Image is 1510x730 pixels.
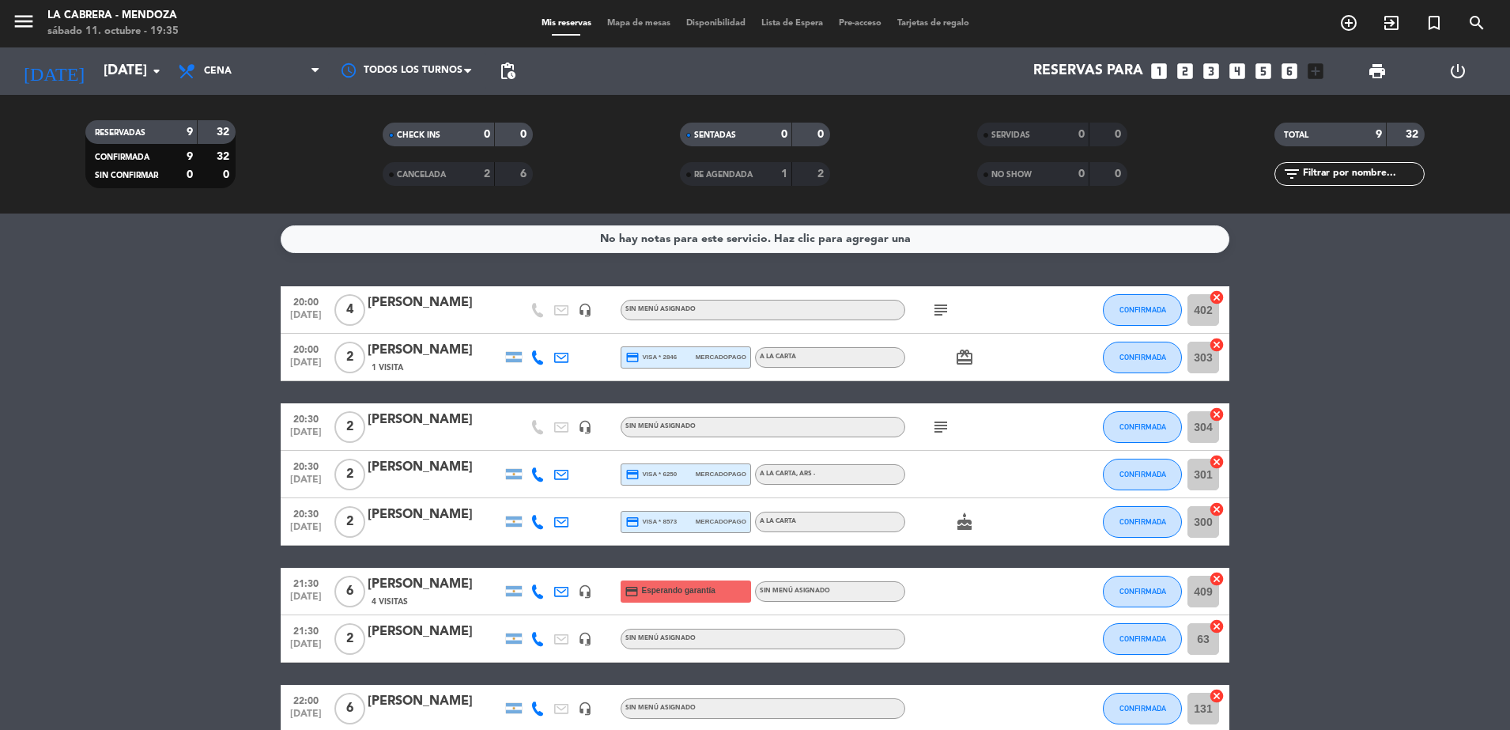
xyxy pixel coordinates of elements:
div: [PERSON_NAME] [368,293,502,313]
i: looks_two [1175,61,1195,81]
strong: 0 [187,169,193,180]
span: Mis reservas [534,19,599,28]
span: Sin menú asignado [625,306,696,312]
span: 6 [334,693,365,724]
i: exit_to_app [1382,13,1401,32]
span: [DATE] [286,522,326,540]
i: credit_card [625,350,640,365]
span: 2 [334,459,365,490]
i: credit_card [625,584,639,599]
span: 2 [334,623,365,655]
i: [DATE] [12,54,96,89]
button: CONFIRMADA [1103,459,1182,490]
span: 4 Visitas [372,596,408,608]
strong: 9 [1376,129,1382,140]
i: cancel [1209,407,1225,422]
span: visa * 8573 [625,515,677,529]
strong: 0 [1078,168,1085,180]
span: RE AGENDADA [694,171,753,179]
div: [PERSON_NAME] [368,691,502,712]
i: headset_mic [578,420,592,434]
strong: 0 [1078,129,1085,140]
span: 2 [334,411,365,443]
button: CONFIRMADA [1103,506,1182,538]
span: TOTAL [1284,131,1308,139]
div: [PERSON_NAME] [368,622,502,642]
strong: 0 [520,129,530,140]
i: looks_6 [1279,61,1300,81]
span: 4 [334,294,365,326]
div: [PERSON_NAME] [368,505,502,525]
i: credit_card [625,467,640,482]
span: CANCELADA [397,171,446,179]
i: looks_3 [1201,61,1221,81]
span: mercadopago [696,516,746,527]
span: [DATE] [286,639,326,657]
span: CONFIRMADA [95,153,149,161]
span: [DATE] [286,310,326,328]
span: CONFIRMADA [1119,587,1166,596]
span: Reservas para [1033,63,1143,79]
button: CONFIRMADA [1103,576,1182,607]
span: [DATE] [286,475,326,493]
span: , ARS - [796,471,815,477]
i: looks_5 [1253,61,1274,81]
strong: 0 [484,129,490,140]
i: add_circle_outline [1339,13,1358,32]
i: looks_4 [1227,61,1248,81]
i: card_giftcard [955,348,974,367]
input: Filtrar por nombre... [1301,165,1424,183]
span: A LA CARTA [760,354,796,360]
span: 2 [334,506,365,538]
i: subject [931,301,950,320]
span: print [1368,62,1387,81]
i: power_settings_new [1448,62,1467,81]
span: CONFIRMADA [1119,470,1166,478]
span: visa * 6250 [625,467,677,482]
span: Pre-acceso [831,19,889,28]
i: add_box [1305,61,1326,81]
span: [DATE] [286,427,326,445]
button: CONFIRMADA [1103,342,1182,373]
button: menu [12,9,36,39]
span: 20:00 [286,292,326,310]
i: arrow_drop_down [147,62,166,81]
strong: 9 [187,151,193,162]
span: CONFIRMADA [1119,353,1166,361]
span: 20:30 [286,409,326,427]
button: CONFIRMADA [1103,693,1182,724]
strong: 1 [781,168,787,180]
span: NO SHOW [991,171,1032,179]
strong: 9 [187,127,193,138]
strong: 0 [223,169,232,180]
span: 20:30 [286,456,326,475]
strong: 0 [1115,168,1124,180]
div: [PERSON_NAME] [368,574,502,595]
div: [PERSON_NAME] [368,410,502,430]
i: cancel [1209,289,1225,305]
span: Mapa de mesas [599,19,678,28]
span: CHECK INS [397,131,440,139]
span: CONFIRMADA [1119,422,1166,431]
strong: 2 [817,168,827,180]
strong: 2 [484,168,490,180]
i: headset_mic [578,584,592,599]
i: cancel [1209,618,1225,634]
span: Lista de Espera [753,19,831,28]
span: Sin menú asignado [760,588,830,594]
i: menu [12,9,36,33]
i: cancel [1209,688,1225,704]
span: RESERVADAS [95,129,145,137]
i: headset_mic [578,303,592,317]
span: Sin menú asignado [625,423,696,429]
div: sábado 11. octubre - 19:35 [47,24,179,40]
span: 2 [334,342,365,373]
span: 20:30 [286,504,326,522]
span: [DATE] [286,709,326,727]
button: CONFIRMADA [1103,411,1182,443]
div: No hay notas para este servicio. Haz clic para agregar una [600,230,911,248]
span: SERVIDAS [991,131,1030,139]
span: mercadopago [696,352,746,362]
span: Sin menú asignado [625,705,696,711]
span: 22:00 [286,690,326,709]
